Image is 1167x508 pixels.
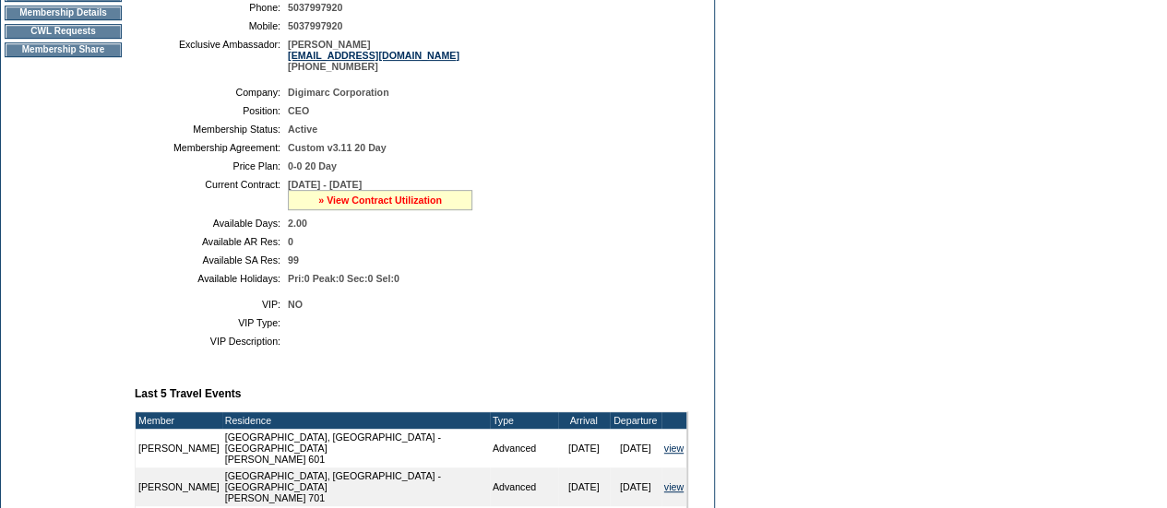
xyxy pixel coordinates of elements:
[318,195,442,206] a: » View Contract Utilization
[136,429,222,467] td: [PERSON_NAME]
[288,50,459,61] a: [EMAIL_ADDRESS][DOMAIN_NAME]
[288,254,299,266] span: 99
[288,236,293,247] span: 0
[142,336,280,347] td: VIP Description:
[288,218,307,229] span: 2.00
[288,142,387,153] span: Custom v3.11 20 Day
[142,254,280,266] td: Available SA Res:
[136,467,222,506] td: [PERSON_NAME]
[610,429,661,467] td: [DATE]
[664,481,684,492] a: view
[558,467,610,506] td: [DATE]
[142,20,280,31] td: Mobile:
[142,160,280,171] td: Price Plan:
[142,273,280,284] td: Available Holidays:
[142,299,280,310] td: VIP:
[490,429,558,467] td: Advanced
[5,24,122,39] td: CWL Requests
[142,317,280,328] td: VIP Type:
[610,467,661,506] td: [DATE]
[142,39,280,72] td: Exclusive Ambassador:
[288,2,342,13] span: 5037997920
[142,105,280,116] td: Position:
[136,412,222,429] td: Member
[288,273,399,284] span: Pri:0 Peak:0 Sec:0 Sel:0
[142,87,280,98] td: Company:
[288,299,303,310] span: NO
[5,42,122,57] td: Membership Share
[558,429,610,467] td: [DATE]
[288,124,317,135] span: Active
[288,160,337,171] span: 0-0 20 Day
[142,218,280,229] td: Available Days:
[222,412,490,429] td: Residence
[664,443,684,454] a: view
[610,412,661,429] td: Departure
[5,6,122,20] td: Membership Details
[490,412,558,429] td: Type
[222,467,490,506] td: [GEOGRAPHIC_DATA], [GEOGRAPHIC_DATA] - [GEOGRAPHIC_DATA] [PERSON_NAME] 701
[288,87,389,98] span: Digimarc Corporation
[288,39,459,72] span: [PERSON_NAME] [PHONE_NUMBER]
[558,412,610,429] td: Arrival
[490,467,558,506] td: Advanced
[142,142,280,153] td: Membership Agreement:
[135,387,241,400] b: Last 5 Travel Events
[142,124,280,135] td: Membership Status:
[288,105,309,116] span: CEO
[288,179,362,190] span: [DATE] - [DATE]
[142,179,280,210] td: Current Contract:
[142,2,280,13] td: Phone:
[288,20,342,31] span: 5037997920
[222,429,490,467] td: [GEOGRAPHIC_DATA], [GEOGRAPHIC_DATA] - [GEOGRAPHIC_DATA] [PERSON_NAME] 601
[142,236,280,247] td: Available AR Res:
